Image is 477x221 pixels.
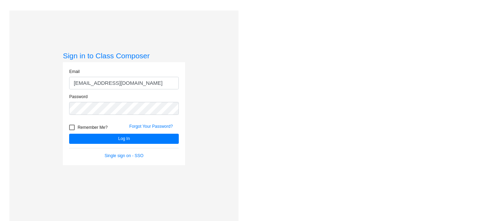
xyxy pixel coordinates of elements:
a: Forgot Your Password? [129,124,173,129]
h3: Sign in to Class Composer [63,51,185,60]
label: Email [69,68,80,75]
label: Password [69,94,88,100]
button: Log In [69,134,179,144]
a: Single sign on - SSO [104,153,143,158]
span: Remember Me? [78,123,108,132]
